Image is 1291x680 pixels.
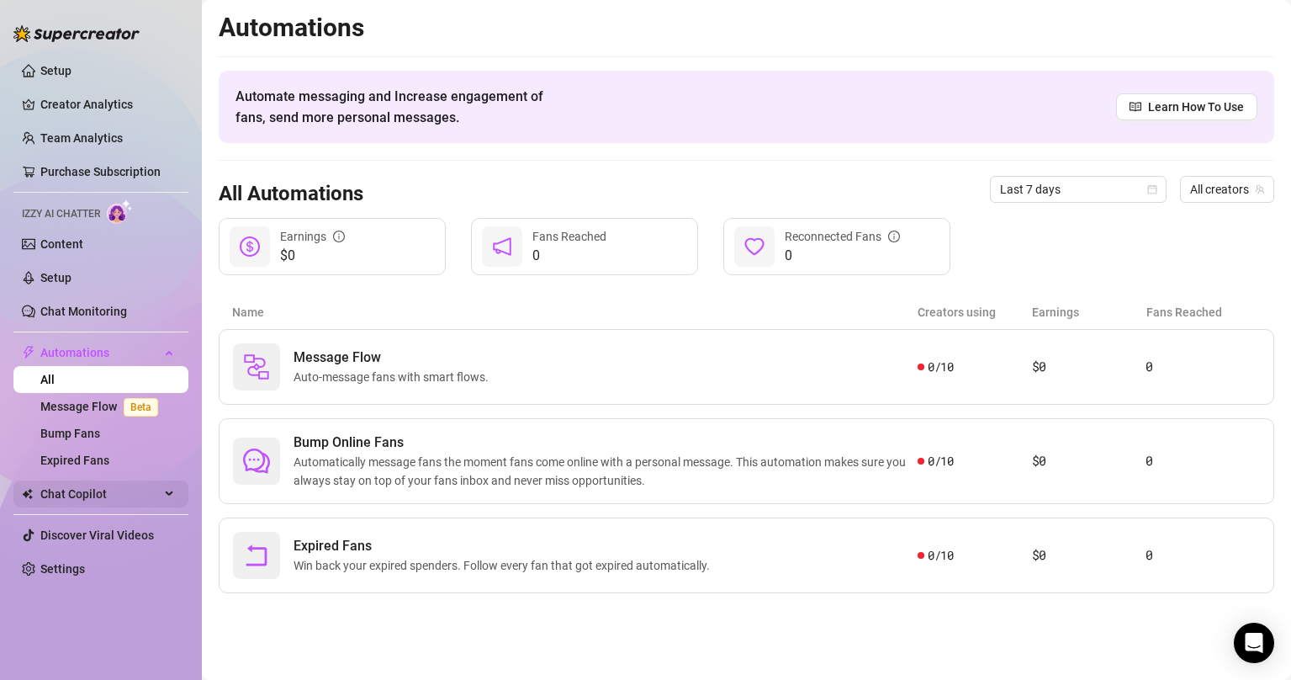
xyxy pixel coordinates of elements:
[243,353,270,380] img: svg%3e
[40,373,55,386] a: All
[280,246,345,266] span: $0
[928,546,954,565] span: 0 / 10
[40,64,71,77] a: Setup
[22,206,100,222] span: Izzy AI Chatter
[744,236,765,257] span: heart
[13,25,140,42] img: logo-BBDzfeDw.svg
[1147,184,1157,194] span: calendar
[294,453,918,490] span: Automatically message fans the moment fans come online with a personal message. This automation m...
[124,398,158,417] span: Beta
[1146,303,1261,321] article: Fans Reached
[1130,101,1141,113] span: read
[232,303,918,321] article: Name
[219,181,363,208] h3: All Automations
[40,339,160,366] span: Automations
[333,231,345,242] span: info-circle
[1145,357,1260,377] article: 0
[294,536,717,556] span: Expired Fans
[785,227,900,246] div: Reconnected Fans
[40,165,161,178] a: Purchase Subscription
[1145,545,1260,566] article: 0
[40,427,100,440] a: Bump Fans
[40,131,123,145] a: Team Analytics
[928,358,954,376] span: 0 / 10
[1255,184,1265,194] span: team
[1116,93,1257,120] a: Learn How To Use
[1032,545,1146,566] article: $0
[40,91,175,118] a: Creator Analytics
[40,305,127,318] a: Chat Monitoring
[918,303,1032,321] article: Creators using
[532,230,606,243] span: Fans Reached
[107,199,133,224] img: AI Chatter
[492,236,512,257] span: notification
[294,433,918,453] span: Bump Online Fans
[1032,303,1146,321] article: Earnings
[240,236,260,257] span: dollar
[40,400,165,413] a: Message FlowBeta
[40,562,85,576] a: Settings
[280,227,345,246] div: Earnings
[40,271,71,284] a: Setup
[22,488,33,500] img: Chat Copilot
[294,348,495,368] span: Message Flow
[532,246,606,266] span: 0
[785,246,900,266] span: 0
[928,452,954,470] span: 0 / 10
[235,86,559,128] span: Automate messaging and Increase engagement of fans, send more personal messages.
[243,542,270,569] span: rollback
[1234,623,1274,663] div: Open Intercom Messenger
[1145,451,1260,471] article: 0
[294,368,495,386] span: Auto-message fans with smart flows.
[219,12,1274,44] h2: Automations
[40,237,83,251] a: Content
[1032,451,1146,471] article: $0
[888,231,900,242] span: info-circle
[1032,357,1146,377] article: $0
[243,448,270,475] span: comment
[1000,177,1156,202] span: Last 7 days
[40,454,109,467] a: Expired Fans
[40,481,160,507] span: Chat Copilot
[40,529,154,542] a: Discover Viral Videos
[1148,98,1244,116] span: Learn How To Use
[22,346,35,359] span: thunderbolt
[1190,177,1264,202] span: All creators
[294,556,717,575] span: Win back your expired spenders. Follow every fan that got expired automatically.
